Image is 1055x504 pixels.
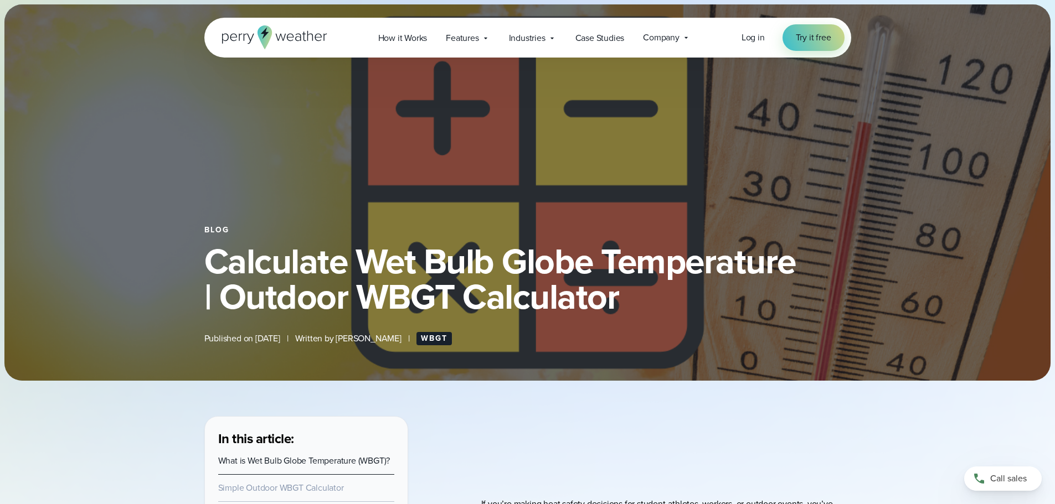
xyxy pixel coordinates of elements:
span: Try it free [796,31,831,44]
h1: Calculate Wet Bulb Globe Temperature | Outdoor WBGT Calculator [204,243,851,314]
span: Written by [PERSON_NAME] [295,332,402,345]
span: | [408,332,410,345]
span: Company [643,31,680,44]
span: Call sales [990,472,1027,485]
a: Call sales [964,466,1042,491]
iframe: WBGT Explained: Listen as we break down all you need to know about WBGT Video [513,416,819,462]
a: Case Studies [566,27,634,49]
a: What is Wet Bulb Globe Temperature (WBGT)? [218,454,390,467]
span: Industries [509,32,545,45]
span: Case Studies [575,32,625,45]
a: Simple Outdoor WBGT Calculator [218,481,344,494]
a: WBGT [416,332,452,345]
a: Try it free [783,24,845,51]
span: Features [446,32,478,45]
h3: In this article: [218,430,394,448]
span: How it Works [378,32,428,45]
span: Published on [DATE] [204,332,280,345]
a: Log in [742,31,765,44]
span: | [287,332,289,345]
div: Blog [204,226,851,235]
a: How it Works [369,27,437,49]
